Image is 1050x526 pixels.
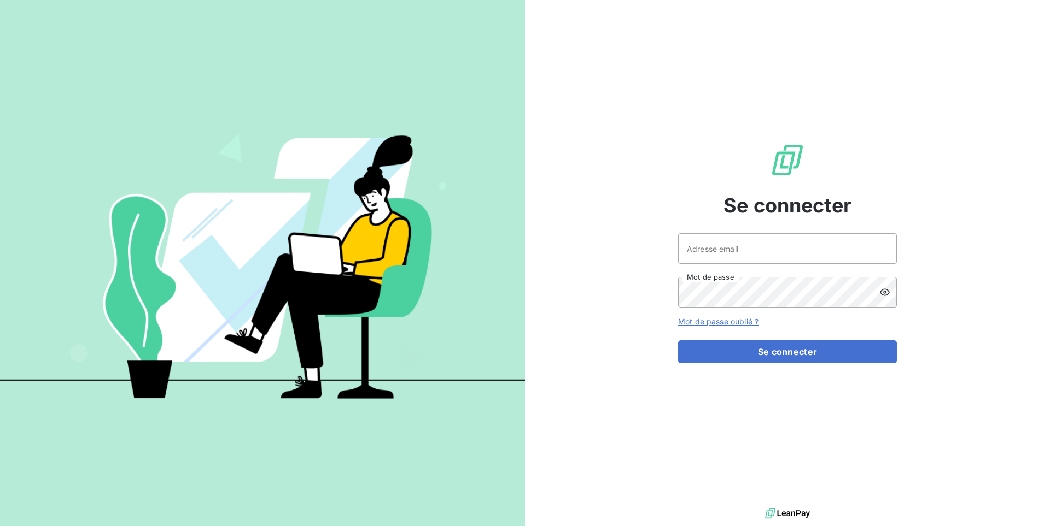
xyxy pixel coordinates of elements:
[770,143,805,178] img: Logo LeanPay
[678,340,897,363] button: Se connecter
[678,317,759,326] a: Mot de passe oublié ?
[765,505,810,522] img: logo
[678,233,897,264] input: placeholder
[724,191,851,220] span: Se connecter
